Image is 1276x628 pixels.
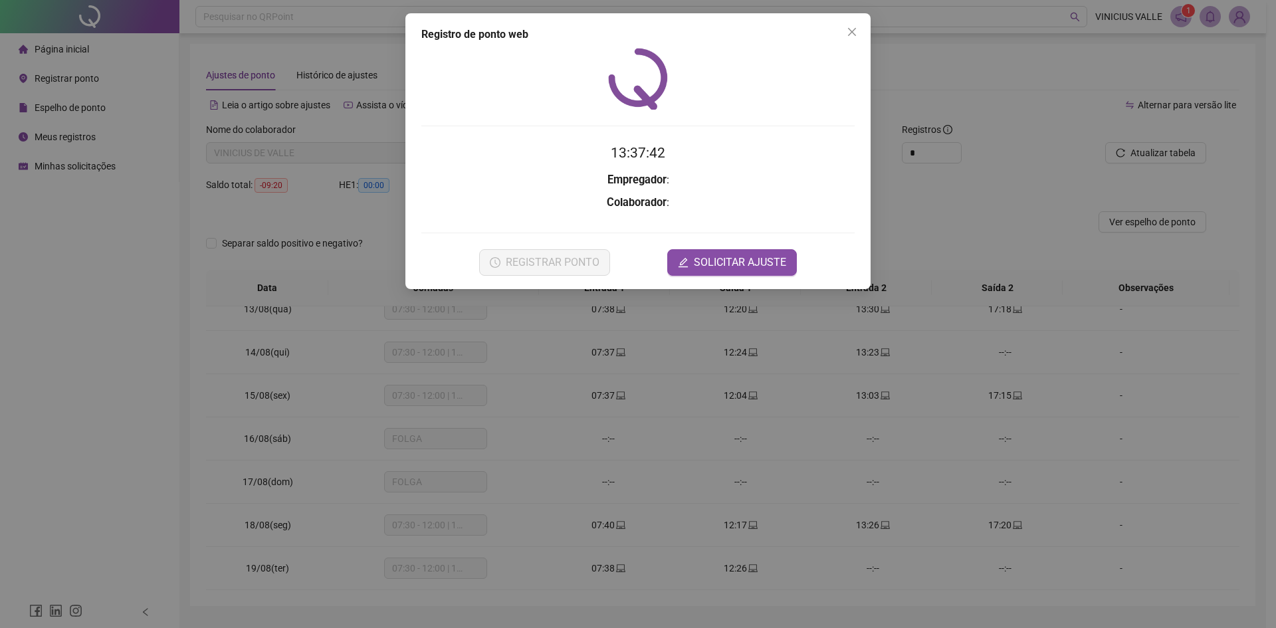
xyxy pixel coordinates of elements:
[479,249,610,276] button: REGISTRAR PONTO
[421,171,855,189] h3: :
[608,48,668,110] img: QRPoint
[678,257,689,268] span: edit
[667,249,797,276] button: editSOLICITAR AJUSTE
[607,173,667,186] strong: Empregador
[841,21,863,43] button: Close
[421,194,855,211] h3: :
[607,196,667,209] strong: Colaborador
[694,255,786,270] span: SOLICITAR AJUSTE
[421,27,855,43] div: Registro de ponto web
[611,145,665,161] time: 13:37:42
[847,27,857,37] span: close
